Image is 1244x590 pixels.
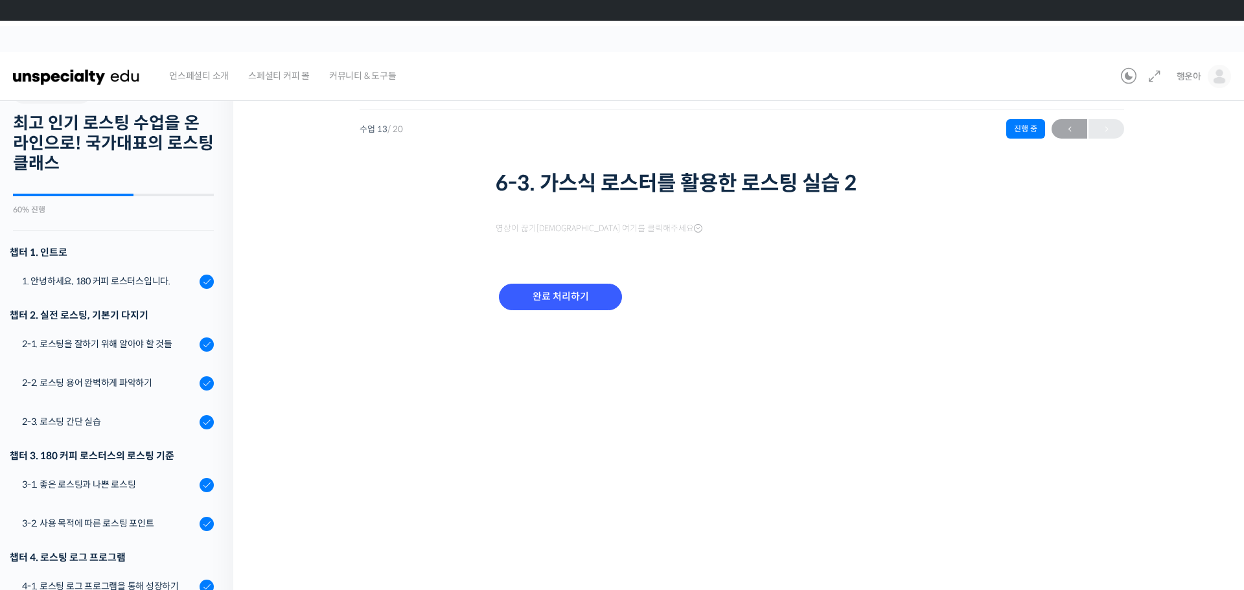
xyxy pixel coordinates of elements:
[242,52,316,101] a: 스페셜티 커피 몰
[22,376,196,390] div: 2-2. 로스팅 용어 완벽하게 파악하기
[10,244,214,261] h3: 챕터 1. 인트로
[169,51,229,100] span: 언스페셜티 소개
[387,124,403,135] span: / 20
[22,274,196,288] div: 1. 안녕하세요, 180 커피 로스터스입니다.
[248,51,310,100] span: 스페셜티 커피 몰
[10,306,214,324] div: 챕터 2. 실전 로스팅, 기본기 다지기
[499,284,622,310] input: 완료 처리하기
[10,447,214,464] div: 챕터 3. 180 커피 로스터스의 로스팅 기준
[1052,120,1087,138] span: ←
[13,206,214,214] div: 60% 진행
[1052,119,1087,139] a: ←이전
[496,171,988,196] h1: 6-3. 가스식 로스터를 활용한 로스팅 실습 2
[22,516,196,530] div: 3-2. 사용 목적에 따른 로스팅 포인트
[496,223,702,234] span: 영상이 끊기[DEMOGRAPHIC_DATA] 여기를 클릭해주세요
[1006,119,1045,139] div: 진행 중
[329,51,397,100] span: 커뮤니티 & 도구들
[13,113,214,174] h2: 최고 인기 로스팅 수업을 온라인으로! 국가대표의 로스팅 클래스
[10,549,214,566] div: 챕터 4. 로스팅 로그 프로그램
[22,337,196,351] div: 2-1. 로스팅을 잘하기 위해 알아야 할 것들
[22,477,196,492] div: 3-1. 좋은 로스팅과 나쁜 로스팅
[1177,52,1231,101] a: 행운아
[1177,71,1201,82] span: 행운아
[22,414,196,429] div: 2-3. 로스팅 간단 실습
[323,52,403,101] a: 커뮤니티 & 도구들
[360,125,403,133] span: 수업 13
[163,52,235,101] a: 언스페셜티 소개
